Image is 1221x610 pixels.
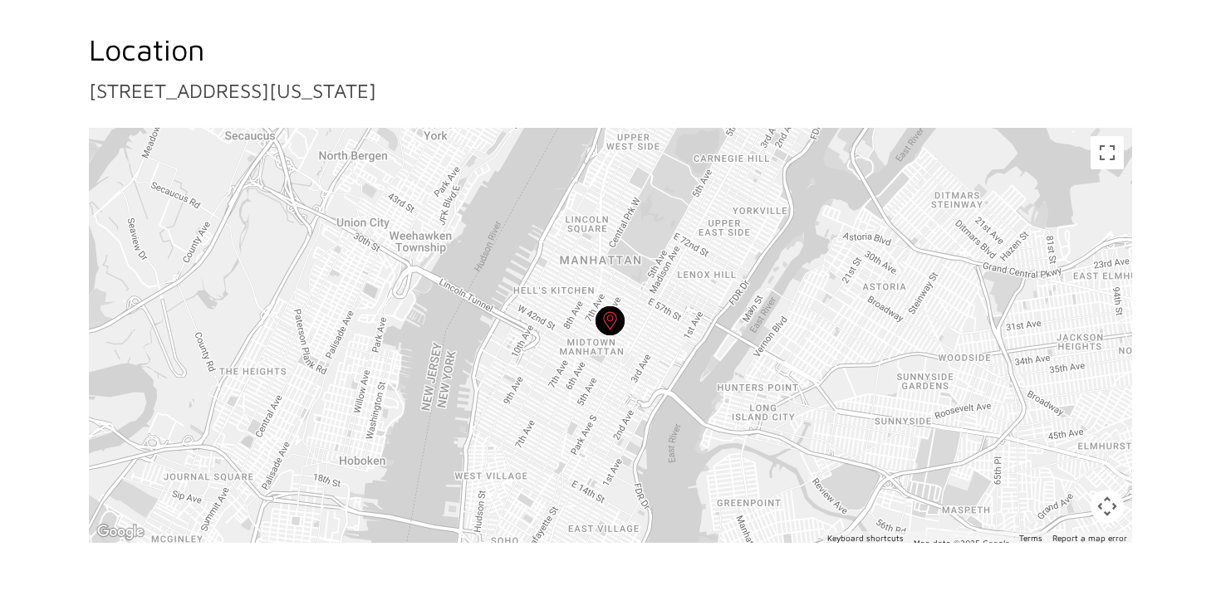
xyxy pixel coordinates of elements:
span: Map data ©2025 Google [914,538,1009,548]
a: Open this area in Google Maps (opens a new window) [93,521,148,543]
h2: Location [89,29,1132,71]
a: Terms (opens in new tab) [1019,533,1042,543]
button: Toggle fullscreen view [1091,136,1124,169]
button: Keyboard shortcuts [827,532,904,544]
button: Map camera controls [1091,490,1124,523]
a: [STREET_ADDRESS][US_STATE] [89,79,376,102]
img: Google [93,521,148,543]
a: Report a map error [1052,533,1127,543]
